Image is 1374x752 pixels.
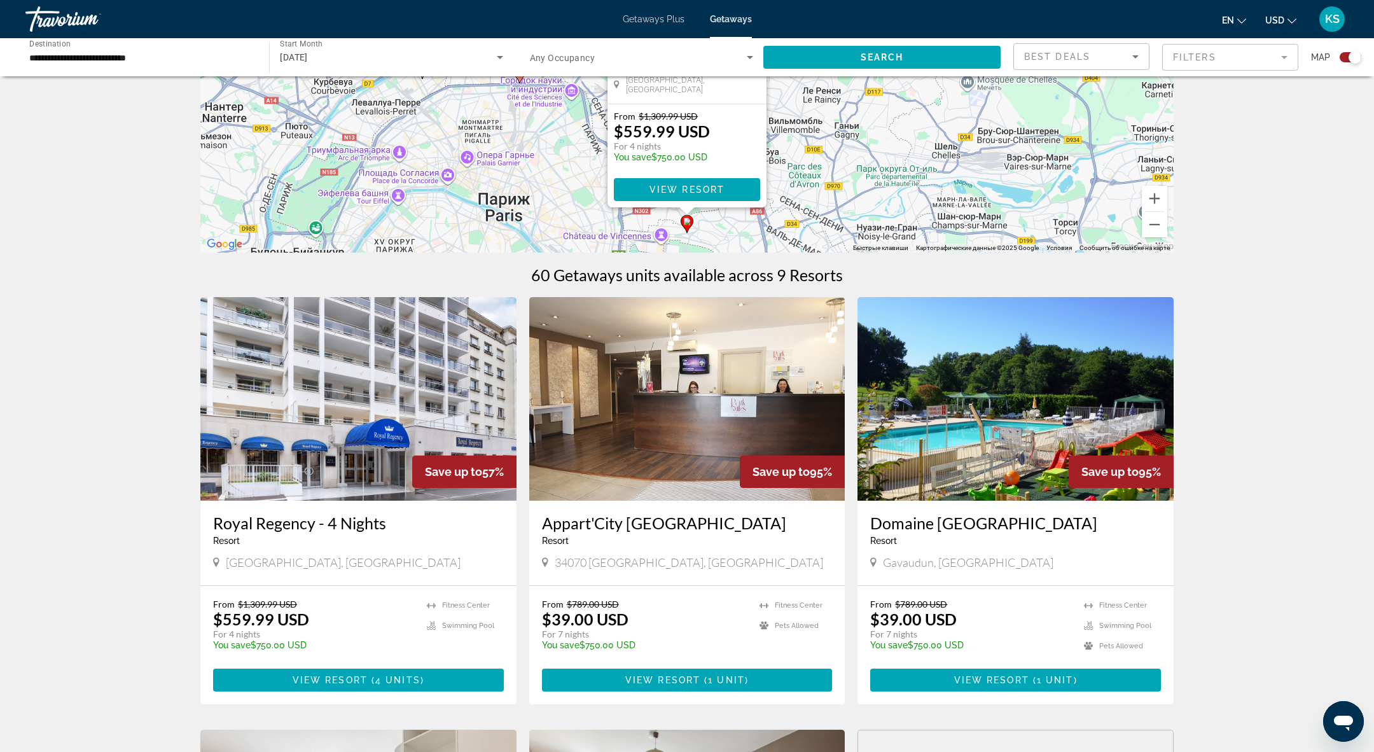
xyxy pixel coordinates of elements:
[614,152,710,162] p: $750.00 USD
[25,3,153,36] a: Travorium
[213,629,414,640] p: For 4 nights
[753,465,810,478] span: Save up to
[775,601,822,609] span: Fitness Center
[200,297,517,501] img: 3068E01X.jpg
[1079,244,1170,251] a: Сообщить об ошибке на карте
[740,456,845,488] div: 95%
[1029,675,1078,685] span: ( )
[1162,43,1298,71] button: Filter
[916,244,1039,251] span: Картографические данные ©2025 Google
[614,141,710,152] p: For 4 nights
[649,185,725,195] span: View Resort
[870,513,1161,533] a: Domaine [GEOGRAPHIC_DATA]
[567,599,619,609] span: $789.00 USD
[530,53,595,63] span: Any Occupancy
[1265,11,1296,29] button: Change currency
[375,675,420,685] span: 4 units
[542,599,564,609] span: From
[763,46,1001,69] button: Search
[542,513,833,533] a: Appart'City [GEOGRAPHIC_DATA]
[1222,11,1246,29] button: Change language
[442,601,490,609] span: Fitness Center
[1325,13,1340,25] span: KS
[954,675,1029,685] span: View Resort
[861,52,904,62] span: Search
[614,178,760,201] button: View Resort
[1024,49,1139,64] mat-select: Sort by
[213,609,309,629] p: $559.99 USD
[853,244,908,253] button: Быстрые клавиши
[1081,465,1139,478] span: Save up to
[1222,15,1234,25] span: en
[542,536,569,546] span: Resort
[280,52,308,62] span: [DATE]
[412,456,517,488] div: 57%
[531,265,843,284] h1: 60 Getaways units available across 9 Resorts
[29,39,71,48] span: Destination
[626,75,760,94] span: [GEOGRAPHIC_DATA], [GEOGRAPHIC_DATA]
[623,14,684,24] a: Getaways Plus
[1265,15,1284,25] span: USD
[226,555,461,569] span: [GEOGRAPHIC_DATA], [GEOGRAPHIC_DATA]
[870,640,908,650] span: You save
[895,599,947,609] span: $789.00 USD
[213,669,504,692] button: View Resort(4 units)
[857,297,1174,501] img: 4195O04X.jpg
[1037,675,1074,685] span: 1 unit
[368,675,424,685] span: ( )
[1046,244,1072,251] a: Условия (ссылка откроется в новой вкладке)
[625,675,700,685] span: View Resort
[529,297,845,501] img: RH23O01X.jpg
[293,675,368,685] span: View Resort
[710,14,752,24] span: Getaways
[614,152,651,162] span: You save
[1142,186,1167,211] button: Увеличить
[639,111,698,122] span: $1,309.99 USD
[870,629,1071,640] p: For 7 nights
[204,236,246,253] img: Google
[1142,212,1167,237] button: Уменьшить
[1099,622,1151,630] span: Swimming Pool
[1024,52,1090,62] span: Best Deals
[775,622,819,630] span: Pets Allowed
[870,609,957,629] p: $39.00 USD
[870,536,897,546] span: Resort
[555,555,823,569] span: 34070 [GEOGRAPHIC_DATA], [GEOGRAPHIC_DATA]
[870,640,1071,650] p: $750.00 USD
[213,599,235,609] span: From
[213,640,414,650] p: $750.00 USD
[280,39,323,48] span: Start Month
[614,122,710,141] p: $559.99 USD
[213,536,240,546] span: Resort
[238,599,297,609] span: $1,309.99 USD
[1311,48,1330,66] span: Map
[542,669,833,692] button: View Resort(1 unit)
[614,111,635,122] span: From
[1323,701,1364,742] iframe: Кнопка запуска окна обмена сообщениями
[542,640,747,650] p: $750.00 USD
[442,622,494,630] span: Swimming Pool
[870,599,892,609] span: From
[700,675,749,685] span: ( )
[213,640,251,650] span: You save
[542,609,628,629] p: $39.00 USD
[213,513,504,533] a: Royal Regency - 4 Nights
[708,675,745,685] span: 1 unit
[1099,642,1143,650] span: Pets Allowed
[1099,601,1147,609] span: Fitness Center
[1069,456,1174,488] div: 95%
[870,669,1161,692] button: View Resort(1 unit)
[1315,6,1349,32] button: User Menu
[542,629,747,640] p: For 7 nights
[542,640,579,650] span: You save
[425,465,482,478] span: Save up to
[204,236,246,253] a: Открыть эту область в Google Картах (в новом окне)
